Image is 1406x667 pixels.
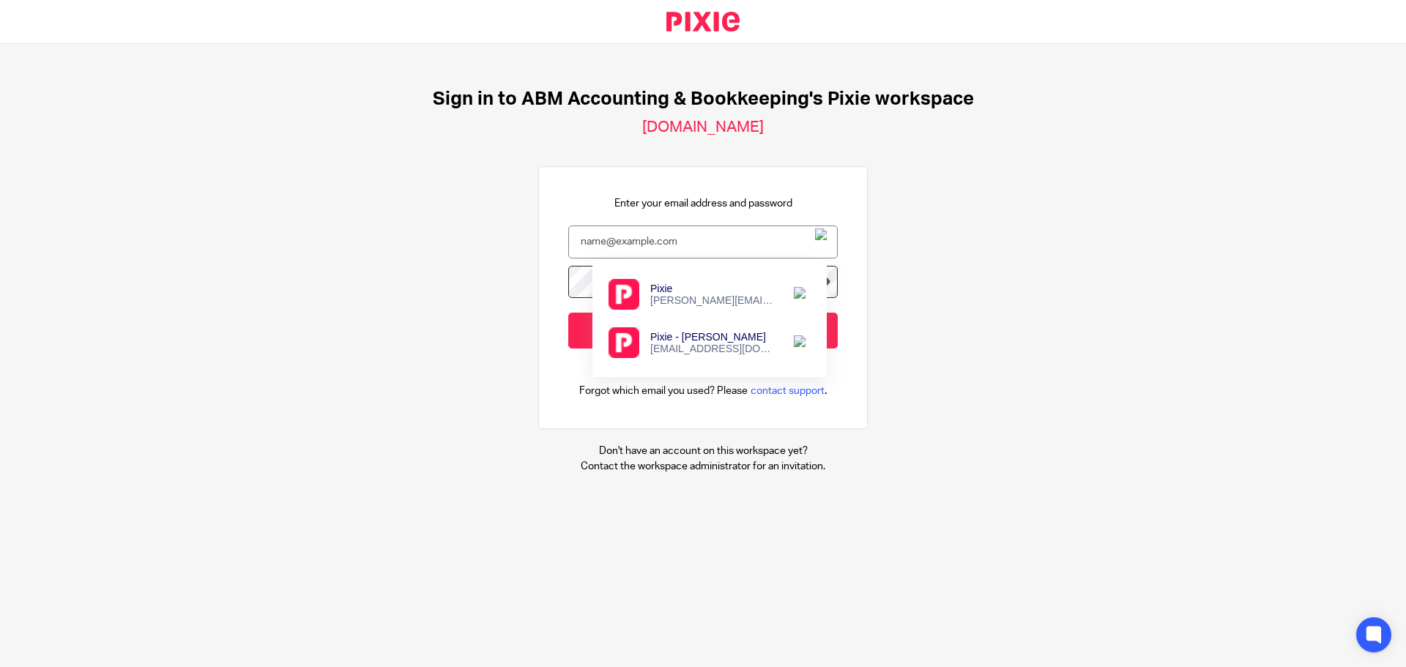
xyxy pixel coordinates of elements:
[579,384,748,398] span: Forgot which email you used? Please
[579,382,827,399] div: .
[642,118,764,137] h2: [DOMAIN_NAME]
[433,88,974,111] h1: Sign in to ABM Accounting & Bookkeeping's Pixie workspace
[581,444,825,458] p: Don't have an account on this workspace yet?
[751,384,825,398] span: contact support
[568,313,838,349] input: Log in
[614,196,792,211] p: Enter your email address and password
[581,459,825,474] p: Contact the workspace administrator for an invitation.
[568,226,838,258] input: name@example.com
